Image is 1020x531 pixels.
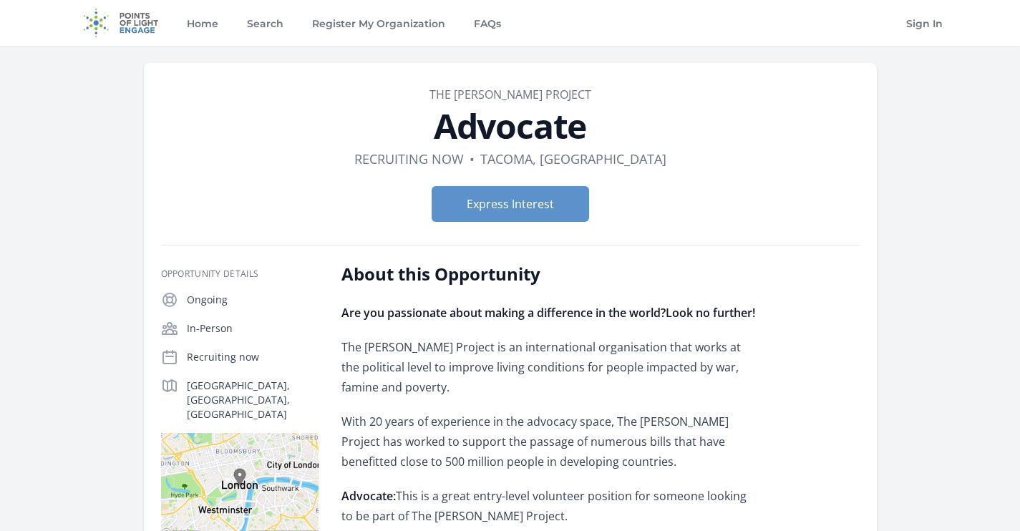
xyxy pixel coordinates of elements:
strong: Advocate: [341,488,396,504]
strong: Are you passionate about making a difference in the world? [341,305,666,321]
p: With 20 years of experience in the advocacy space, The [PERSON_NAME] Project has worked to suppor... [341,411,760,472]
button: Express Interest [432,186,589,222]
dd: Tacoma, [GEOGRAPHIC_DATA] [480,149,666,169]
p: Ongoing [187,293,319,307]
h1: Advocate [161,109,860,143]
div: • [470,149,475,169]
h2: About this Opportunity [341,263,760,286]
strong: Look no further! [666,305,755,321]
p: Recruiting now [187,350,319,364]
p: [GEOGRAPHIC_DATA], [GEOGRAPHIC_DATA], [GEOGRAPHIC_DATA] [187,379,319,422]
a: The [PERSON_NAME] Project [429,87,591,102]
p: This is a great entry-level volunteer position for someone looking to be part of The [PERSON_NAME... [341,486,760,526]
dd: Recruiting now [354,149,464,169]
p: The [PERSON_NAME] Project is an international organisation that works at the political level to i... [341,337,760,397]
h3: Opportunity Details [161,268,319,280]
p: In-Person [187,321,319,336]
